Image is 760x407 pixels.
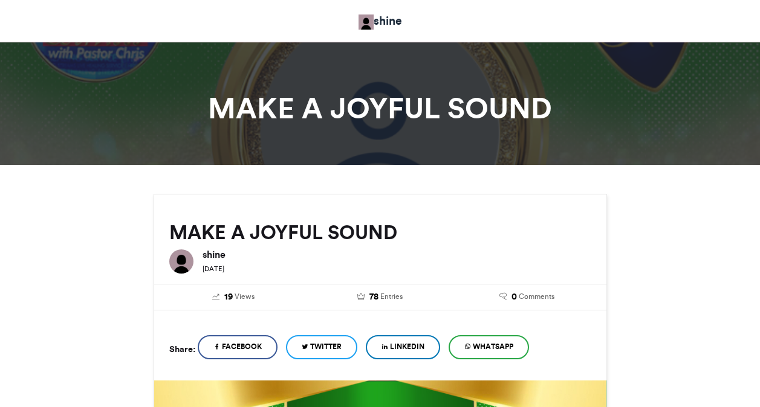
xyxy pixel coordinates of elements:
a: 78 Entries [316,290,444,304]
span: 78 [369,290,378,304]
span: 19 [224,290,233,304]
span: Views [235,291,255,302]
h1: MAKE A JOYFUL SOUND [45,94,716,123]
a: WhatsApp [449,335,529,359]
span: WhatsApp [473,341,513,352]
a: Facebook [198,335,278,359]
small: [DATE] [203,264,224,273]
span: Comments [519,291,554,302]
img: shine [169,249,193,274]
a: shine [359,12,402,30]
h5: Share: [169,341,195,357]
span: Entries [380,291,403,302]
img: Keetmanshoop Crusade [359,14,374,30]
a: 0 Comments [463,290,591,304]
span: Facebook [222,341,262,352]
h6: shine [203,249,591,259]
a: Twitter [286,335,357,359]
a: LinkedIn [366,335,440,359]
span: Twitter [310,341,342,352]
a: 19 Views [169,290,298,304]
h2: MAKE A JOYFUL SOUND [169,222,591,243]
span: 0 [512,290,517,304]
span: LinkedIn [390,341,424,352]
